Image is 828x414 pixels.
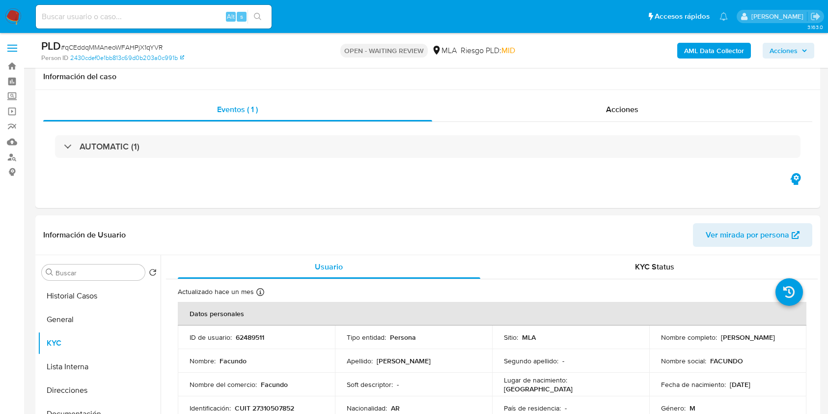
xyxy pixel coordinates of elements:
[261,380,288,389] p: Facundo
[227,12,235,21] span: Alt
[770,43,798,59] span: Acciones
[347,404,387,413] p: Nacionalidad :
[190,356,216,365] p: Nombre :
[690,404,695,413] p: M
[710,356,743,365] p: FACUNDO
[347,380,393,389] p: Soft descriptor :
[55,135,800,158] div: AUTOMATIC (1)
[461,45,515,56] span: Riesgo PLD:
[178,287,254,296] p: Actualizado hace un mes
[677,43,751,59] button: AML Data Collector
[340,44,428,58] p: OPEN - WAITING REVIEW
[80,141,139,152] h3: AUTOMATIC (1)
[751,12,807,21] p: valentina.santellan@mercadolibre.com
[43,72,812,82] h1: Información del caso
[390,333,416,342] p: Persona
[236,333,264,342] p: 62489511
[41,38,61,54] b: PLD
[693,223,812,247] button: Ver mirada por persona
[70,54,184,62] a: 2430cdef0e1bb813c69d0b203a0c991b
[763,43,814,59] button: Acciones
[41,54,68,62] b: Person ID
[730,380,750,389] p: [DATE]
[46,268,54,276] button: Buscar
[661,404,686,413] p: Género :
[655,11,710,22] span: Accesos rápidos
[432,45,457,56] div: MLA
[684,43,744,59] b: AML Data Collector
[55,268,141,277] input: Buscar
[522,333,536,342] p: MLA
[661,333,717,342] p: Nombre completo :
[220,356,247,365] p: Facundo
[504,333,518,342] p: Sitio :
[190,380,257,389] p: Nombre del comercio :
[240,12,243,21] span: s
[217,104,258,115] span: Eventos ( 1 )
[661,356,706,365] p: Nombre social :
[661,380,726,389] p: Fecha de nacimiento :
[190,404,231,413] p: Identificación :
[397,380,399,389] p: -
[635,261,674,272] span: KYC Status
[347,333,386,342] p: Tipo entidad :
[38,308,161,331] button: General
[721,333,775,342] p: [PERSON_NAME]
[61,42,163,52] span: # qCEddqMMAneoWFAHPjX1qYVR
[606,104,638,115] span: Acciones
[565,404,567,413] p: -
[43,230,126,240] h1: Información de Usuario
[149,268,157,279] button: Volver al orden por defecto
[178,302,806,325] th: Datos personales
[501,45,515,56] span: MID
[36,10,272,23] input: Buscar usuario o caso...
[190,333,232,342] p: ID de usuario :
[315,261,343,272] span: Usuario
[235,404,294,413] p: CUIT 27310507852
[706,223,789,247] span: Ver mirada por persona
[504,376,567,384] p: Lugar de nacimiento :
[347,356,373,365] p: Apellido :
[562,356,564,365] p: -
[377,356,431,365] p: [PERSON_NAME]
[391,404,400,413] p: AR
[504,404,561,413] p: País de residencia :
[38,379,161,402] button: Direcciones
[38,355,161,379] button: Lista Interna
[719,12,728,21] a: Notificaciones
[504,356,558,365] p: Segundo apellido :
[38,284,161,308] button: Historial Casos
[504,384,573,393] p: [GEOGRAPHIC_DATA]
[810,11,821,22] a: Salir
[248,10,268,24] button: search-icon
[38,331,161,355] button: KYC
